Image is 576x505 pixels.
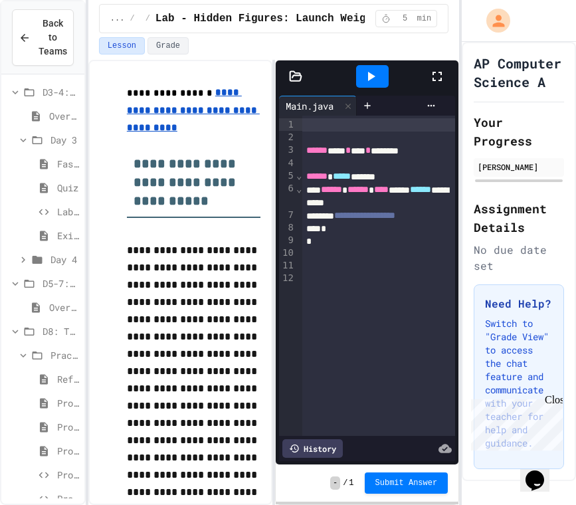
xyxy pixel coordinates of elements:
div: No due date set [474,242,564,274]
span: - [330,476,340,490]
div: Main.java [279,96,357,116]
span: Problem 1 [57,396,79,410]
div: 2 [279,131,296,144]
span: Quiz [57,181,79,195]
p: Switch to "Grade View" to access the chat feature and communicate with your teacher for help and ... [485,317,553,450]
span: / [343,478,347,488]
h2: Your Progress [474,113,564,150]
span: Lab - Hidden Figures: Launch Weight Calculator [155,11,449,27]
div: [PERSON_NAME] [478,161,560,173]
button: Submit Answer [365,472,448,494]
div: 10 [279,247,296,259]
span: Overview - Teacher only [49,109,79,123]
span: ... [110,13,125,24]
span: D5-7: Data Types and Number Calculations [43,276,79,290]
span: Lab Lecture [57,205,79,219]
span: Practice (Homework, if needed) [50,348,79,362]
span: Problem 3 [57,444,79,458]
span: / [130,13,134,24]
div: 4 [279,157,296,169]
span: / [145,13,150,24]
span: Problem 4 [57,468,79,482]
div: Main.java [279,99,340,113]
h1: AP Computer Science A [474,54,564,91]
span: Back to Teams [39,17,67,58]
div: My Account [472,5,514,36]
span: Fold line [296,183,302,194]
span: 1 [349,478,353,488]
div: 7 [279,209,296,222]
span: Fast Start [57,157,79,171]
button: Lesson [99,37,145,54]
h3: Need Help? [485,296,553,312]
span: D3-4: Variables and Input [43,85,79,99]
div: 6 [279,182,296,208]
iframe: chat widget [520,452,563,492]
span: Submit Answer [375,478,438,488]
div: 5 [279,169,296,183]
span: Day 4 [50,252,79,266]
button: Back to Teams [12,9,74,66]
span: D8: Type Casting [43,324,79,338]
iframe: chat widget [466,394,563,451]
div: History [282,439,343,458]
h2: Assignment Details [474,199,564,237]
div: 1 [279,118,296,131]
span: Reference link [57,372,79,386]
span: min [417,13,432,24]
span: Exit Ticket [57,229,79,243]
span: Problem 2 [57,420,79,434]
div: 12 [279,272,296,284]
div: Chat with us now!Close [5,5,92,84]
span: Overview - Teacher Only [49,300,79,314]
span: Fold line [296,170,302,181]
button: Grade [147,37,189,54]
span: 5 [395,13,416,24]
span: Day 3 [50,133,79,147]
div: 8 [279,221,296,234]
div: 11 [279,259,296,272]
div: 9 [279,234,296,247]
div: 3 [279,144,296,157]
